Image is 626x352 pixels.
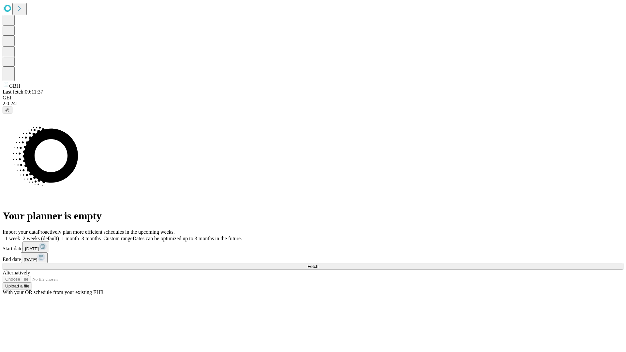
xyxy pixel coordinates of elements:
[22,242,49,252] button: [DATE]
[3,289,104,295] span: With your OR schedule from your existing EHR
[3,210,623,222] h1: Your planner is empty
[3,95,623,101] div: GEI
[3,229,38,235] span: Import your data
[3,283,32,289] button: Upload a file
[307,264,318,269] span: Fetch
[82,236,101,241] span: 3 months
[3,89,43,95] span: Last fetch: 09:11:37
[38,229,175,235] span: Proactively plan more efficient schedules in the upcoming weeks.
[5,108,10,112] span: @
[5,236,20,241] span: 1 week
[103,236,132,241] span: Custom range
[23,257,37,262] span: [DATE]
[21,252,48,263] button: [DATE]
[3,270,30,275] span: Alternatively
[25,246,39,251] span: [DATE]
[3,107,12,113] button: @
[3,242,623,252] div: Start date
[3,101,623,107] div: 2.0.241
[133,236,242,241] span: Dates can be optimized up to 3 months in the future.
[3,252,623,263] div: End date
[62,236,79,241] span: 1 month
[23,236,59,241] span: 2 weeks (default)
[9,83,20,89] span: GBH
[3,263,623,270] button: Fetch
